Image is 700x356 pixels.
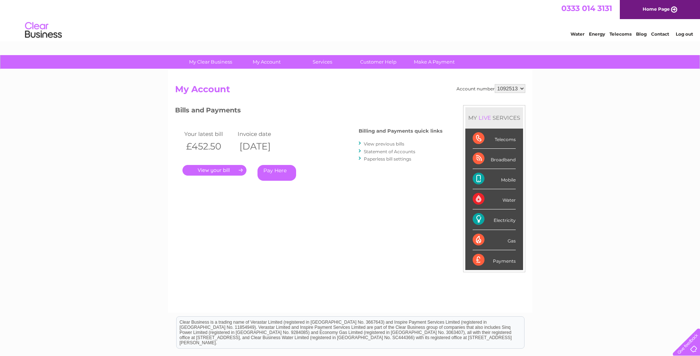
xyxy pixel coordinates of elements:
[473,169,516,189] div: Mobile
[589,31,605,37] a: Energy
[182,129,236,139] td: Your latest bill
[561,4,612,13] a: 0333 014 3131
[465,107,523,128] div: MY SERVICES
[473,209,516,230] div: Electricity
[456,84,525,93] div: Account number
[676,31,693,37] a: Log out
[236,139,289,154] th: [DATE]
[175,105,443,118] h3: Bills and Payments
[175,84,525,98] h2: My Account
[182,139,236,154] th: £452.50
[236,129,289,139] td: Invoice date
[180,55,241,69] a: My Clear Business
[25,19,62,42] img: logo.png
[257,165,296,181] a: Pay Here
[473,149,516,169] div: Broadband
[571,31,584,37] a: Water
[473,189,516,209] div: Water
[610,31,632,37] a: Telecoms
[348,55,409,69] a: Customer Help
[364,149,415,154] a: Statement of Accounts
[477,114,493,121] div: LIVE
[359,128,443,134] h4: Billing and Payments quick links
[292,55,353,69] a: Services
[177,4,524,36] div: Clear Business is a trading name of Verastar Limited (registered in [GEOGRAPHIC_DATA] No. 3667643...
[473,230,516,250] div: Gas
[636,31,647,37] a: Blog
[473,250,516,270] div: Payments
[182,165,246,176] a: .
[651,31,669,37] a: Contact
[364,156,411,162] a: Paperless bill settings
[236,55,297,69] a: My Account
[473,129,516,149] div: Telecoms
[404,55,465,69] a: Make A Payment
[364,141,404,147] a: View previous bills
